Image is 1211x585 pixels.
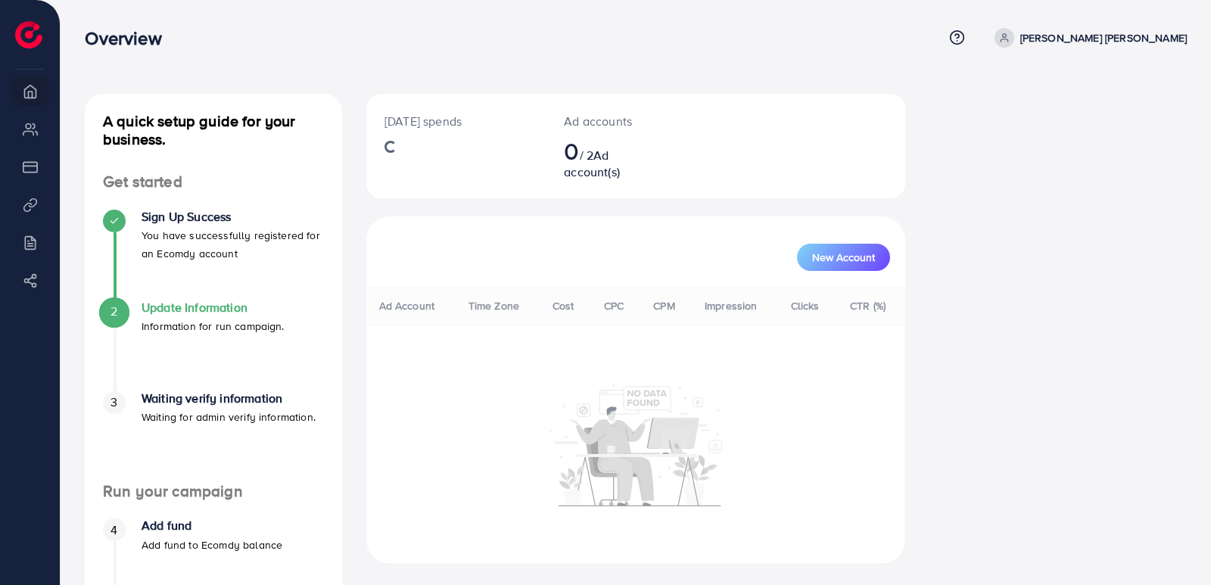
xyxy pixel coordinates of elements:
h4: Update Information [142,300,285,315]
h4: Waiting verify information [142,391,316,406]
li: Update Information [85,300,342,391]
p: [DATE] spends [384,112,528,130]
img: logo [15,21,42,48]
h4: Run your campaign [85,482,342,501]
p: You have successfully registered for an Ecomdy account [142,226,324,263]
h4: Add fund [142,518,282,533]
p: Information for run campaign. [142,317,285,335]
h4: A quick setup guide for your business. [85,112,342,148]
span: 0 [564,133,579,168]
span: New Account [812,252,875,263]
span: 2 [111,303,117,320]
li: Waiting verify information [85,391,342,482]
button: New Account [797,244,890,271]
span: 3 [111,394,117,411]
a: [PERSON_NAME] [PERSON_NAME] [988,28,1187,48]
li: Sign Up Success [85,210,342,300]
span: 4 [111,521,117,539]
h4: Get started [85,173,342,191]
h4: Sign Up Success [142,210,324,224]
p: Ad accounts [564,112,662,130]
p: Waiting for admin verify information. [142,408,316,426]
h3: Overview [85,27,173,49]
h2: / 2 [564,136,662,180]
span: Ad account(s) [564,147,620,180]
p: Add fund to Ecomdy balance [142,536,282,554]
p: [PERSON_NAME] [PERSON_NAME] [1020,29,1187,47]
